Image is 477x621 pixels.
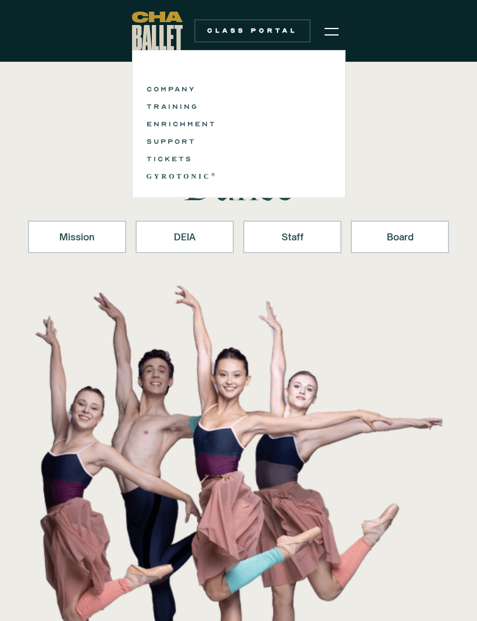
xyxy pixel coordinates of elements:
[147,134,331,148] a: SUPPORT
[147,152,331,166] a: TICKETS
[90,123,387,207] h1: A Legacy of Dance
[201,26,304,36] div: Class Portal
[366,230,434,244] div: Board
[43,230,111,244] div: Mission
[318,16,346,45] div: menu
[211,172,218,178] sup: ®
[132,12,183,50] a: home
[351,221,449,253] a: Board
[194,19,311,42] a: Class Portal
[147,169,331,183] a: GYROTONIC®
[147,65,331,79] a: ABOUT
[147,82,331,96] a: COMPANY
[147,117,331,131] a: ENRICHMENT
[147,172,211,180] strong: GYROTONIC
[28,221,126,253] a: Mission
[147,100,331,113] a: TRAINING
